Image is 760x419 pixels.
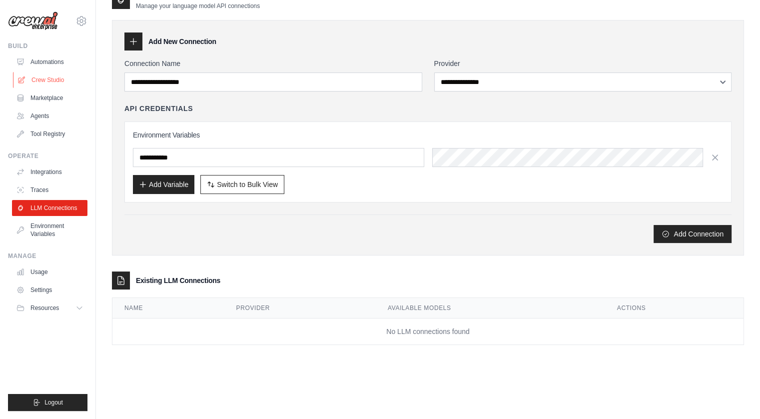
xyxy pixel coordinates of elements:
[12,264,87,280] a: Usage
[12,182,87,198] a: Traces
[44,398,63,406] span: Logout
[12,200,87,216] a: LLM Connections
[200,175,284,194] button: Switch to Bulk View
[13,72,88,88] a: Crew Studio
[112,298,224,318] th: Name
[136,2,260,10] p: Manage your language model API connections
[12,164,87,180] a: Integrations
[148,36,216,46] h3: Add New Connection
[12,108,87,124] a: Agents
[12,218,87,242] a: Environment Variables
[8,152,87,160] div: Operate
[12,282,87,298] a: Settings
[654,225,732,243] button: Add Connection
[8,394,87,411] button: Logout
[434,58,732,68] label: Provider
[8,11,58,30] img: Logo
[217,179,278,189] span: Switch to Bulk View
[8,42,87,50] div: Build
[124,103,193,113] h4: API Credentials
[112,318,744,345] td: No LLM connections found
[12,300,87,316] button: Resources
[8,252,87,260] div: Manage
[605,298,744,318] th: Actions
[224,298,376,318] th: Provider
[133,175,194,194] button: Add Variable
[12,54,87,70] a: Automations
[136,275,220,285] h3: Existing LLM Connections
[133,130,723,140] h3: Environment Variables
[376,298,605,318] th: Available Models
[12,126,87,142] a: Tool Registry
[12,90,87,106] a: Marketplace
[30,304,59,312] span: Resources
[124,58,422,68] label: Connection Name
